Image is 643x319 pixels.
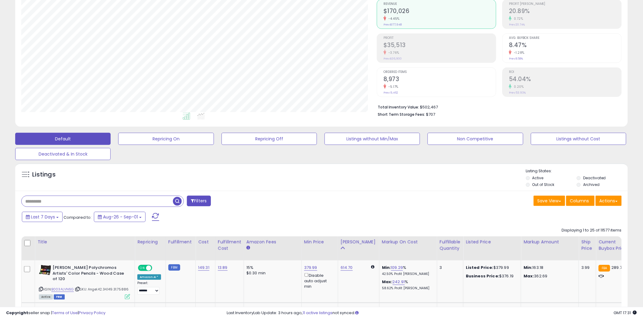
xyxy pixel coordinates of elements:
[426,111,435,117] span: $707
[570,198,589,204] span: Columns
[39,265,51,275] img: 41fav5Mho1L._SL40_.jpg
[383,23,402,26] small: Prev: $177,948
[512,84,524,89] small: 0.20%
[168,264,180,271] small: FBM
[6,310,28,316] strong: Copyright
[382,265,432,276] div: %
[137,281,161,295] div: Preset:
[382,265,391,270] b: Min:
[382,286,432,290] p: 58.62% Profit [PERSON_NAME]
[222,133,317,145] button: Repricing Off
[532,182,555,187] label: Out of Stock
[383,42,496,50] h2: $35,513
[246,245,250,251] small: Amazon Fees.
[466,265,493,270] b: Listed Price:
[382,279,393,285] b: Max:
[246,239,299,245] div: Amazon Fees
[382,272,432,276] p: 42.50% Profit [PERSON_NAME]
[218,239,241,252] div: Fulfillment Cost
[22,212,63,222] button: Last 7 Days
[378,112,425,117] b: Short Term Storage Fees:
[391,265,403,271] a: 109.29
[440,265,459,270] div: 3
[341,239,377,245] div: [PERSON_NAME]
[440,239,461,252] div: Fulfillable Quantity
[151,266,161,271] span: OFF
[54,294,65,300] span: FBM
[524,265,533,270] strong: Min:
[382,279,432,290] div: %
[531,133,626,145] button: Listings without Cost
[509,76,621,84] h2: 54.04%
[583,182,600,187] label: Archived
[466,273,516,279] div: $376.19
[303,310,333,316] a: 11 active listings
[37,239,132,245] div: Title
[325,133,420,145] button: Listings without Min/Max
[32,170,56,179] h5: Listings
[509,36,621,40] span: Avg. Buybox Share
[566,196,595,206] button: Columns
[64,214,91,220] span: Compared to:
[383,70,496,74] span: Ordered Items
[512,50,524,55] small: -1.28%
[581,265,591,270] div: 3.99
[304,239,335,245] div: Min Price
[304,265,317,271] a: 379.99
[509,70,621,74] span: ROI
[383,76,496,84] h2: 8,973
[509,57,523,60] small: Prev: 8.58%
[383,8,496,16] h2: $170,026
[246,270,297,276] div: $0.30 min
[524,273,574,279] p: 362.69
[386,16,400,21] small: -4.45%
[383,2,496,6] span: Revenue
[227,310,637,316] div: Last InventoryLab Update: 3 hours ago, not synced.
[509,2,621,6] span: Profit [PERSON_NAME]
[198,239,213,245] div: Cost
[466,239,518,245] div: Listed Price
[383,91,398,94] small: Prev: 9,462
[52,310,78,316] a: Terms of Use
[383,36,496,40] span: Profit
[15,148,111,160] button: Deactivated & In Stock
[512,16,523,21] small: 0.72%
[378,105,419,110] b: Total Inventory Value:
[51,287,74,292] a: B003ALVN6G
[79,310,105,316] a: Privacy Policy
[534,196,565,206] button: Save View
[509,42,621,50] h2: 8.47%
[6,310,105,316] div: seller snap | |
[599,239,630,252] div: Current Buybox Price
[39,265,130,299] div: ASIN:
[341,265,353,271] a: 614.70
[596,196,622,206] button: Actions
[466,273,499,279] b: Business Price:
[246,265,297,270] div: 15%
[509,8,621,16] h2: 20.89%
[198,265,209,271] a: 149.31
[393,279,405,285] a: 242.91
[379,236,437,260] th: The percentage added to the cost of goods (COGS) that forms the calculator for Min & Max prices.
[139,266,146,271] span: ON
[612,265,625,270] span: 289.79
[509,91,526,94] small: Prev: 53.93%
[168,239,193,245] div: Fulfillment
[53,265,126,283] b: [PERSON_NAME] Polychromos Artists' Color Pencils - Wood Case of 120
[524,265,574,270] p: 163.18
[39,294,53,300] span: All listings currently available for purchase on Amazon
[386,50,399,55] small: -3.76%
[614,310,637,316] span: 2025-09-9 17:31 GMT
[378,103,617,110] li: $502,467
[137,239,163,245] div: Repricing
[15,133,111,145] button: Default
[526,168,628,174] p: Listing States:
[137,274,161,280] div: Amazon AI *
[187,196,211,206] button: Filters
[428,133,523,145] button: Non Competitive
[581,239,593,252] div: Ship Price
[524,239,576,245] div: Markup Amount
[218,265,228,271] a: 13.89
[532,175,544,180] label: Active
[75,287,129,292] span: | SKU: Angel.42.34.149.31.75886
